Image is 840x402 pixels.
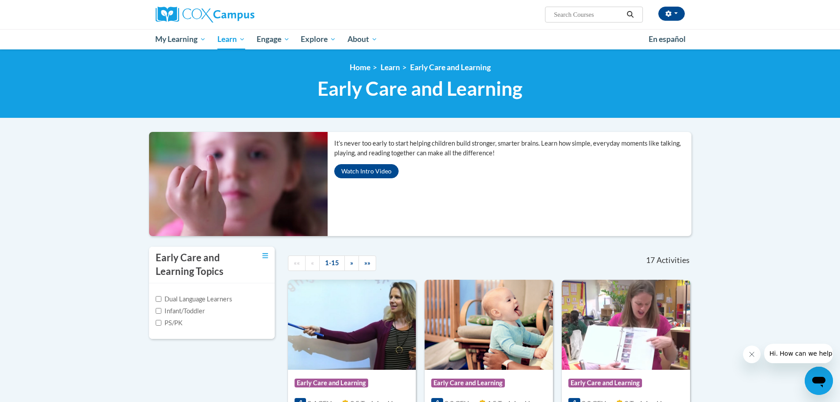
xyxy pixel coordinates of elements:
[301,34,336,45] span: Explore
[212,29,251,49] a: Learn
[156,294,232,304] label: Dual Language Learners
[342,29,383,49] a: About
[805,367,833,395] iframe: Button to launch messaging window
[553,9,623,20] input: Search Courses
[251,29,295,49] a: Engage
[294,259,300,267] span: ««
[156,296,161,302] input: Checkbox for Options
[658,7,685,21] button: Account Settings
[358,255,376,271] a: End
[295,29,342,49] a: Explore
[562,280,690,370] img: Course Logo
[410,63,491,72] a: Early Care and Learning
[347,34,377,45] span: About
[217,34,245,45] span: Learn
[350,63,370,72] a: Home
[156,320,161,326] input: Checkbox for Options
[156,251,239,278] h3: Early Care and Learning Topics
[743,346,761,363] iframe: Close message
[364,259,370,267] span: »»
[5,6,71,13] span: Hi. How can we help?
[568,379,642,387] span: Early Care and Learning
[156,7,254,23] img: Cox Campus
[317,77,523,100] span: Early Care and Learning
[155,34,206,45] span: My Learning
[262,251,268,261] a: Toggle collapse
[156,318,183,328] label: PS/PK
[288,255,306,271] a: Begining
[305,255,320,271] a: Previous
[649,34,686,44] span: En español
[623,9,637,20] button: Search
[156,7,323,23] a: Cox Campus
[150,29,212,49] a: My Learning
[431,379,505,387] span: Early Care and Learning
[646,255,655,265] span: 17
[425,280,553,370] img: Course Logo
[643,30,691,49] a: En español
[142,29,698,49] div: Main menu
[334,164,399,178] button: Watch Intro Video
[311,259,314,267] span: «
[764,344,833,363] iframe: Message from company
[657,255,690,265] span: Activities
[288,280,416,370] img: Course Logo
[319,255,345,271] a: 1-15
[156,308,161,314] input: Checkbox for Options
[334,139,691,158] p: It’s never too early to start helping children build stronger, smarter brains. Learn how simple, ...
[350,259,353,267] span: »
[381,63,400,72] a: Learn
[257,34,290,45] span: Engage
[344,255,359,271] a: Next
[295,379,368,387] span: Early Care and Learning
[156,306,205,316] label: Infant/Toddler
